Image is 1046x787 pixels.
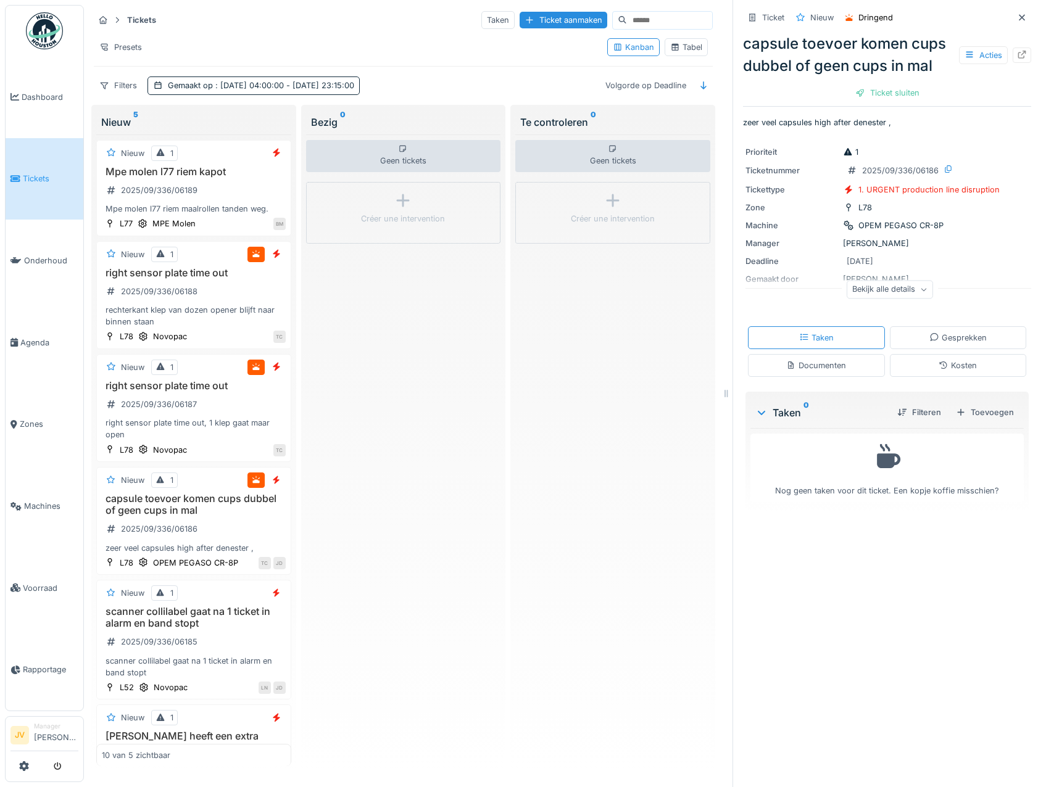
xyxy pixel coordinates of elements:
[121,361,144,373] div: Nieuw
[153,444,187,456] div: Novopac
[571,213,655,225] div: Créer une intervention
[153,557,238,569] div: OPEM PEGASO CR-8P
[102,304,286,328] div: rechterkant klep van dozen opener blijft naar binnen staan
[6,465,83,547] a: Machines
[20,337,78,348] span: Agenda
[10,726,29,744] li: JV
[755,405,887,420] div: Taken
[154,682,188,693] div: Novopac
[743,33,1031,77] div: capsule toevoer komen cups dubbel of geen cups in mal
[273,218,286,230] div: BM
[762,12,784,23] div: Ticket
[22,91,78,103] span: Dashboard
[23,582,78,594] span: Voorraad
[929,332,987,344] div: Gesprekken
[23,173,78,184] span: Tickets
[613,41,654,53] div: Kanban
[311,115,496,130] div: Bezig
[102,267,286,279] h3: right sensor plate time out
[170,249,173,260] div: 1
[6,56,83,138] a: Dashboard
[121,286,197,297] div: 2025/09/336/06188
[850,84,924,101] div: Ticket sluiten
[847,281,933,299] div: Bekijk alle details
[121,398,197,410] div: 2025/09/336/06187
[959,46,1008,64] div: Acties
[799,332,834,344] div: Taken
[121,474,144,486] div: Nieuw
[6,138,83,220] a: Tickets
[101,115,286,130] div: Nieuw
[745,237,838,249] div: Manager
[102,730,286,754] h3: [PERSON_NAME] heeft een extra sneetje in zak
[121,249,144,260] div: Nieuw
[170,361,173,373] div: 1
[6,629,83,711] a: Rapportage
[515,140,710,172] div: Geen tickets
[122,14,161,26] strong: Tickets
[843,146,858,158] div: 1
[340,115,346,130] sup: 0
[120,682,134,693] div: L52
[803,405,809,420] sup: 0
[102,655,286,678] div: scanner collilabel gaat na 1 ticket in alarm en band stopt
[26,12,63,49] img: Badge_color-CXgf-gQk.svg
[951,404,1019,421] div: Toevoegen
[102,606,286,629] h3: scanner collilabel gaat na 1 ticket in alarm en band stopt
[810,12,834,23] div: Nieuw
[94,38,147,56] div: Presets
[102,493,286,516] h3: capsule toevoer komen cups dubbel of geen cups in mal
[670,41,702,53] div: Tabel
[6,220,83,302] a: Onderhoud
[102,749,170,760] div: 10 van 5 zichtbaar
[745,202,838,213] div: Zone
[24,500,78,512] span: Machines
[745,165,838,176] div: Ticketnummer
[102,166,286,178] h3: Mpe molen l77 riem kapot
[168,80,354,91] div: Gemaakt op
[745,146,838,158] div: Prioriteit
[120,331,133,342] div: L78
[786,360,846,371] div: Documenten
[152,218,196,229] div: MPE Molen
[23,664,78,675] span: Rapportage
[273,557,286,569] div: JD
[102,380,286,392] h3: right sensor plate time out
[153,331,187,342] div: Novopac
[745,220,838,231] div: Machine
[102,542,286,554] div: zeer veel capsules high after denester ,
[121,636,197,648] div: 2025/09/336/06185
[170,712,173,723] div: 1
[120,218,133,229] div: L77
[20,418,78,430] span: Zones
[758,439,1016,497] div: Nog geen taken voor dit ticket. Een kopje koffie misschien?
[591,115,596,130] sup: 0
[34,722,78,748] li: [PERSON_NAME]
[481,11,515,29] div: Taken
[120,444,133,456] div: L78
[121,147,144,159] div: Nieuw
[520,115,705,130] div: Te controleren
[361,213,445,225] div: Créer une intervention
[520,12,607,28] div: Ticket aanmaken
[273,331,286,343] div: TC
[121,184,197,196] div: 2025/09/336/06189
[743,117,1031,128] p: zeer veel capsules high after denester ,
[170,474,173,486] div: 1
[10,722,78,751] a: JV Manager[PERSON_NAME]
[170,147,173,159] div: 1
[121,523,197,535] div: 2025/09/336/06186
[892,404,946,421] div: Filteren
[170,587,173,599] div: 1
[94,76,143,94] div: Filters
[306,140,501,172] div: Geen tickets
[102,203,286,215] div: Mpe molen l77 riem maalrollen tanden weg.
[847,255,873,267] div: [DATE]
[745,237,1029,249] div: [PERSON_NAME]
[102,417,286,440] div: right sensor plate time out, 1 klep gaat maar open
[6,384,83,466] a: Zones
[6,302,83,384] a: Agenda
[858,202,872,213] div: L78
[939,360,977,371] div: Kosten
[34,722,78,731] div: Manager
